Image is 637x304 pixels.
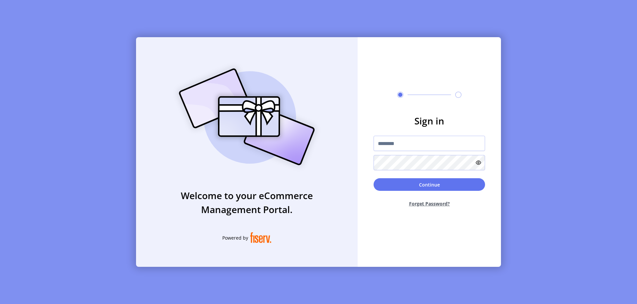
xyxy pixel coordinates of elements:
[136,189,358,216] h3: Welcome to your eCommerce Management Portal.
[374,178,485,191] button: Continue
[169,61,325,173] img: card_Illustration.svg
[222,234,248,241] span: Powered by
[374,195,485,212] button: Forget Password?
[374,114,485,128] h3: Sign in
